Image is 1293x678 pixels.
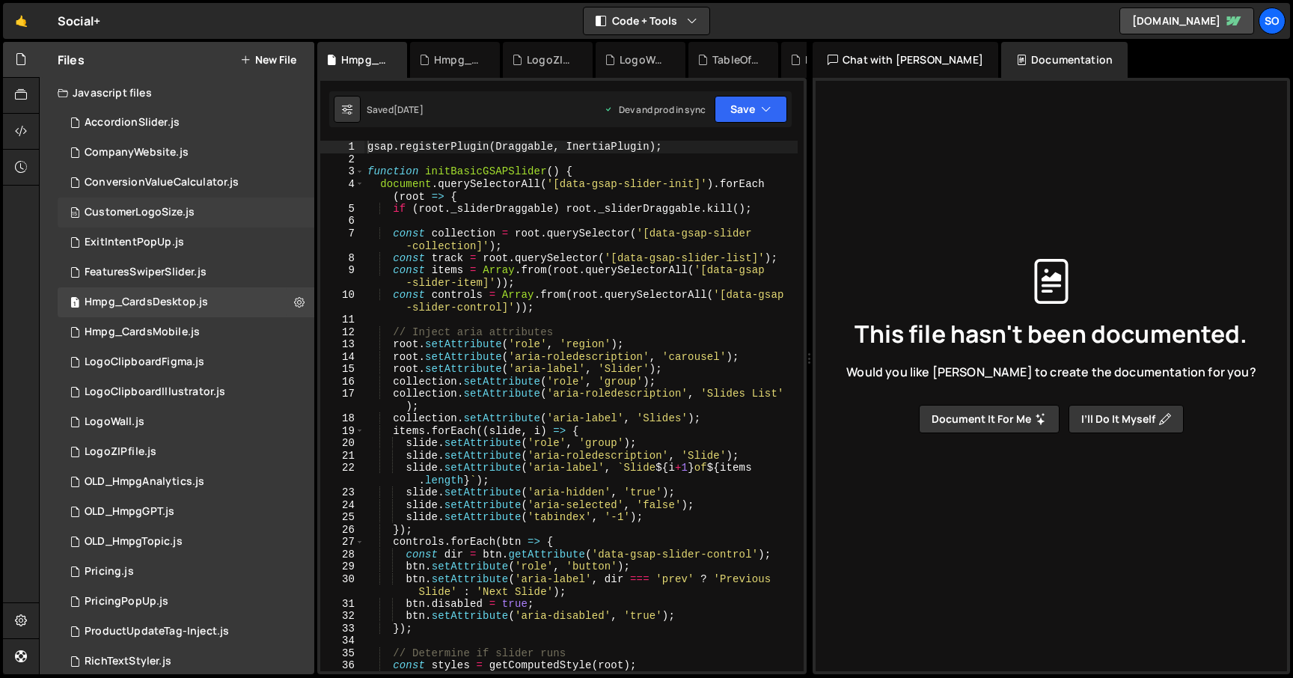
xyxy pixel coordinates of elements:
[85,415,144,429] div: LogoWall.js
[58,617,314,647] div: 15116/40695.js
[320,165,364,178] div: 3
[85,266,207,279] div: FeaturesSwiperSlider.js
[58,138,314,168] div: 15116/40349.js
[70,298,79,310] span: 1
[320,227,364,252] div: 7
[320,659,364,672] div: 36
[58,287,314,317] div: 15116/47106.js
[85,206,195,219] div: CustomerLogoSize.js
[85,535,183,549] div: OLD_HmpgTopic.js
[320,450,364,462] div: 21
[320,486,364,499] div: 23
[40,78,314,108] div: Javascript files
[1001,42,1128,78] div: Documentation
[367,103,424,116] div: Saved
[85,146,189,159] div: CompanyWebsite.js
[320,215,364,227] div: 6
[434,52,482,67] div: Hmpg_CardsMobile.js
[85,236,184,249] div: ExitIntentPopUp.js
[58,647,314,677] div: 15116/45334.js
[85,116,180,129] div: AccordionSlider.js
[1069,405,1184,433] button: I’ll do it myself
[58,108,314,138] div: 15116/41115.js
[320,425,364,438] div: 19
[85,445,156,459] div: LogoZIPfile.js
[855,322,1247,346] span: This file hasn't been documented.
[58,347,314,377] div: 15116/40336.js
[320,326,364,339] div: 12
[320,351,364,364] div: 14
[3,3,40,39] a: 🤙
[320,462,364,486] div: 22
[320,623,364,635] div: 33
[320,561,364,573] div: 29
[715,96,787,123] button: Save
[320,203,364,216] div: 5
[320,598,364,611] div: 31
[813,42,998,78] div: Chat with [PERSON_NAME]
[320,511,364,524] div: 25
[846,364,1256,380] span: Would you like [PERSON_NAME] to create the documentation for you?
[58,467,314,497] div: 15116/40702.js
[320,610,364,623] div: 32
[320,536,364,549] div: 27
[85,655,171,668] div: RichTextStyler.js
[85,326,200,339] div: Hmpg_CardsMobile.js
[58,198,314,227] div: 15116/40353.js
[85,505,174,519] div: OLD_HmpgGPT.js
[1259,7,1286,34] a: So
[527,52,575,67] div: LogoZIPfile.js
[320,289,364,314] div: 10
[58,407,314,437] div: 15116/46100.js
[85,355,204,369] div: LogoClipboardFigma.js
[341,52,389,67] div: Hmpg_CardsDesktop.js
[320,338,364,351] div: 13
[320,314,364,326] div: 11
[58,227,314,257] div: 15116/40766.js
[320,647,364,660] div: 35
[320,252,364,265] div: 8
[58,437,314,467] div: 15116/47009.js
[320,412,364,425] div: 18
[240,54,296,66] button: New File
[320,141,364,153] div: 1
[584,7,709,34] button: Code + Tools
[58,52,85,68] h2: Files
[85,385,225,399] div: LogoClipboardIllustrator.js
[58,497,314,527] div: 15116/41430.js
[919,405,1060,433] button: Document it for me
[604,103,706,116] div: Dev and prod in sync
[320,549,364,561] div: 28
[320,573,364,598] div: 30
[85,475,204,489] div: OLD_HmpgAnalytics.js
[58,587,314,617] div: 15116/45407.js
[1119,7,1254,34] a: [DOMAIN_NAME]
[58,527,314,557] div: 15116/41820.js
[320,635,364,647] div: 34
[58,257,314,287] div: 15116/40701.js
[58,317,314,347] div: 15116/47105.js
[320,499,364,512] div: 24
[320,524,364,537] div: 26
[85,625,229,638] div: ProductUpdateTag-Inject.js
[58,12,100,30] div: Social+
[58,168,314,198] div: 15116/40946.js
[320,363,364,376] div: 15
[712,52,760,67] div: TableOfContents.js
[620,52,667,67] div: LogoWall.js
[320,376,364,388] div: 16
[320,153,364,166] div: 2
[320,264,364,289] div: 9
[58,377,314,407] div: 15116/42838.js
[320,178,364,203] div: 4
[85,296,208,309] div: Hmpg_CardsDesktop.js
[320,388,364,412] div: 17
[805,52,853,67] div: PricingPopUp.js
[58,557,314,587] div: 15116/40643.js
[394,103,424,116] div: [DATE]
[70,208,79,220] span: 15
[85,595,168,608] div: PricingPopUp.js
[85,565,134,578] div: Pricing.js
[85,176,239,189] div: ConversionValueCalculator.js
